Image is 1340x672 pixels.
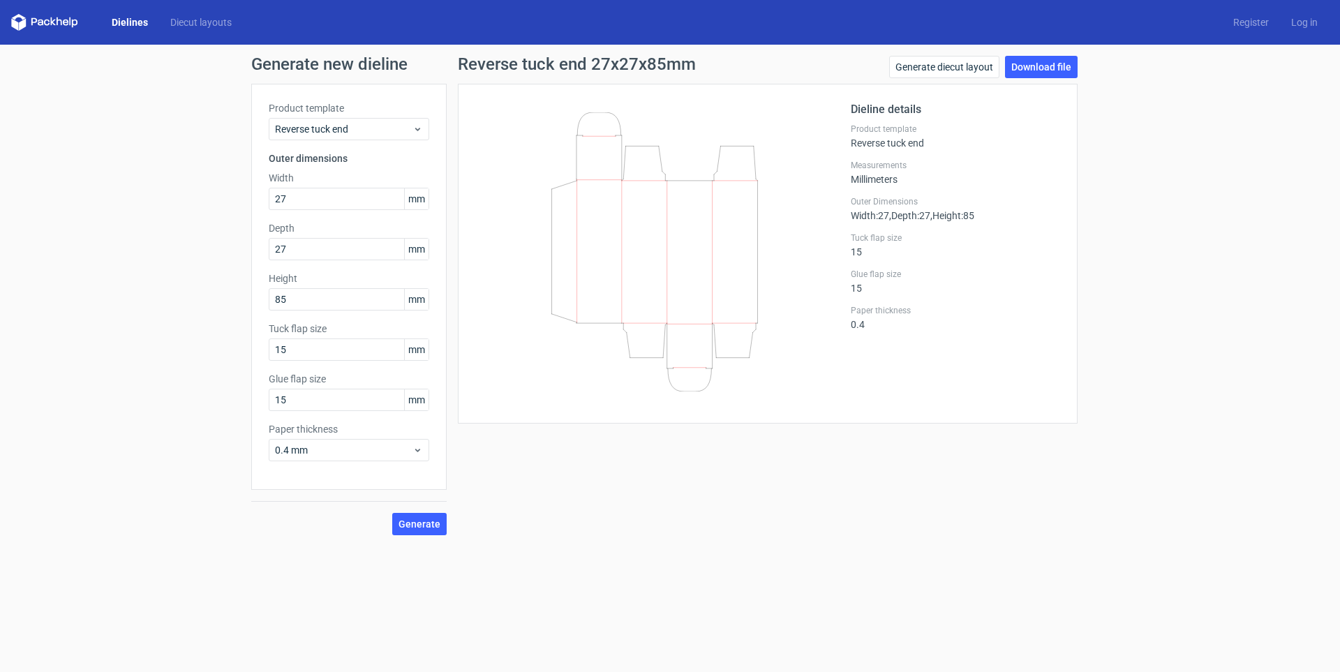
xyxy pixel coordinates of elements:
h1: Generate new dieline [251,56,1089,73]
a: Download file [1005,56,1078,78]
label: Measurements [851,160,1060,171]
span: mm [404,188,429,209]
label: Tuck flap size [269,322,429,336]
span: mm [404,389,429,410]
div: 15 [851,232,1060,257]
a: Diecut layouts [159,15,243,29]
span: mm [404,289,429,310]
label: Tuck flap size [851,232,1060,244]
label: Paper thickness [269,422,429,436]
span: , Height : 85 [930,210,974,221]
label: Glue flap size [269,372,429,386]
span: mm [404,339,429,360]
label: Depth [269,221,429,235]
label: Width [269,171,429,185]
div: Reverse tuck end [851,124,1060,149]
div: Millimeters [851,160,1060,185]
span: Reverse tuck end [275,122,412,136]
span: mm [404,239,429,260]
label: Product template [851,124,1060,135]
a: Log in [1280,15,1329,29]
span: Generate [399,519,440,529]
span: Width : 27 [851,210,889,221]
label: Outer Dimensions [851,196,1060,207]
span: , Depth : 27 [889,210,930,221]
h1: Reverse tuck end 27x27x85mm [458,56,696,73]
a: Register [1222,15,1280,29]
button: Generate [392,513,447,535]
div: 0.4 [851,305,1060,330]
span: 0.4 mm [275,443,412,457]
h2: Dieline details [851,101,1060,118]
h3: Outer dimensions [269,151,429,165]
div: 15 [851,269,1060,294]
label: Product template [269,101,429,115]
label: Paper thickness [851,305,1060,316]
label: Height [269,271,429,285]
a: Generate diecut layout [889,56,999,78]
a: Dielines [100,15,159,29]
label: Glue flap size [851,269,1060,280]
